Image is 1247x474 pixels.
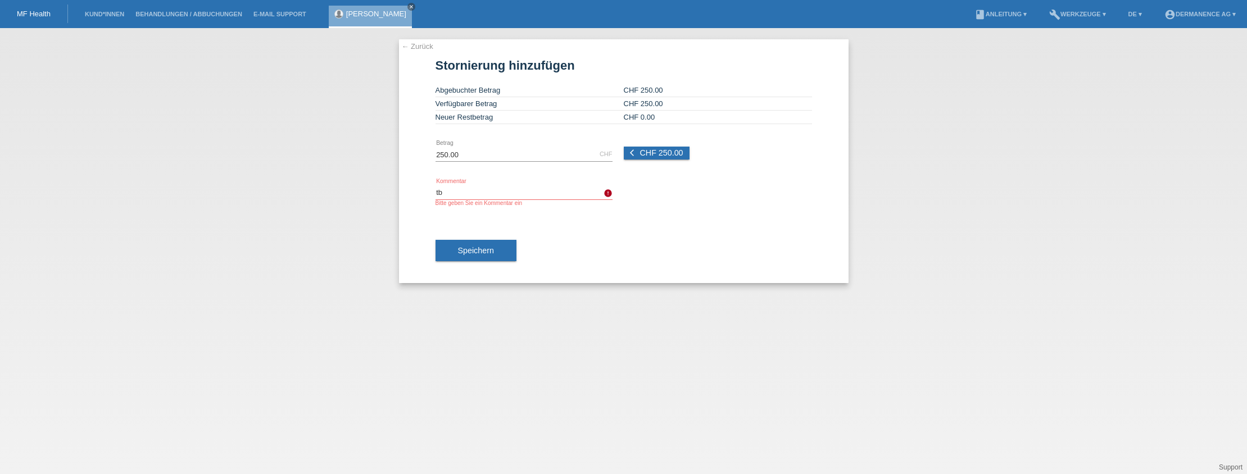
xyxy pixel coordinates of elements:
a: Support [1219,463,1243,471]
a: Behandlungen / Abbuchungen [130,11,248,17]
a: DE ▾ [1123,11,1148,17]
a: Kund*innen [79,11,130,17]
i: account_circle [1164,9,1176,20]
i: build [1049,9,1060,20]
i: error [604,189,613,198]
a: buildWerkzeuge ▾ [1044,11,1112,17]
button: arrow_back_ios CHF 250.00 [624,147,690,159]
div: Bitte geben Sie ein Kommentar ein [436,200,613,206]
a: MF Health [17,10,51,18]
i: arrow_back_ios [630,149,638,157]
a: bookAnleitung ▾ [969,11,1032,17]
a: E-Mail Support [248,11,312,17]
span: CHF 250.00 [624,99,663,108]
a: ← Zurück [402,42,433,51]
a: [PERSON_NAME] [346,10,406,18]
a: close [407,3,415,11]
i: close [409,4,414,10]
td: Abgebuchter Betrag [436,84,624,97]
div: CHF [600,151,613,157]
a: account_circleDermanence AG ▾ [1159,11,1241,17]
td: Verfügbarer Betrag [436,97,624,111]
span: CHF 250.00 [624,86,663,94]
i: book [974,9,986,20]
span: CHF 0.00 [624,113,655,121]
span: CHF 250.00 [640,148,683,157]
span: Speichern [458,246,494,255]
button: Speichern [436,240,516,261]
h1: Stornierung hinzufügen [436,58,812,72]
td: Neuer Restbetrag [436,111,624,124]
